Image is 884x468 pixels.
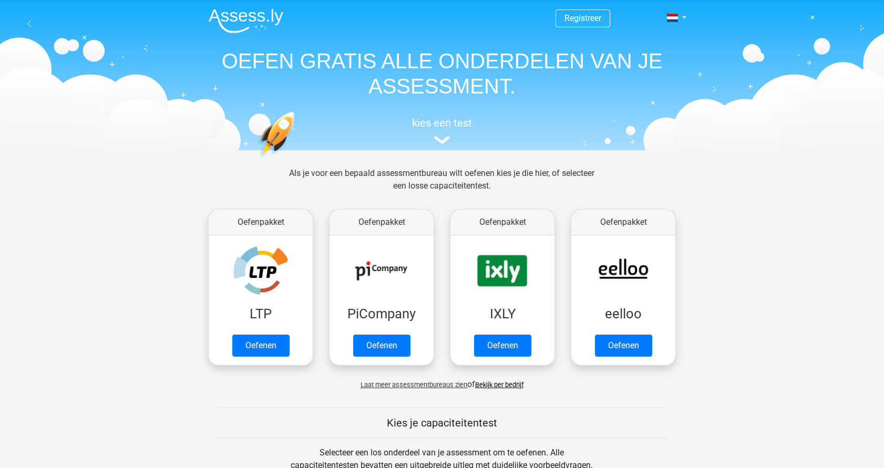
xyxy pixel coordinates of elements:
a: Registreer [564,13,601,23]
h5: kies een test [200,117,684,129]
img: oefenen [258,111,335,206]
a: Oefenen [595,335,652,357]
a: Oefenen [232,335,290,357]
a: Oefenen [353,335,410,357]
h1: OEFEN GRATIS ALLE ONDERDELEN VAN JE ASSESSMENT. [200,48,684,99]
img: assessment [434,136,450,144]
a: Oefenen [474,335,531,357]
a: kies een test [200,117,684,144]
span: Laat meer assessmentbureaus zien [361,381,467,389]
div: of [200,370,684,391]
h5: Kies je capaciteitentest [218,417,666,429]
img: Assessly [209,8,283,33]
div: Als je voor een bepaald assessmentbureau wilt oefenen kies je die hier, of selecteer een losse ca... [281,167,603,205]
a: Bekijk per bedrijf [475,381,523,389]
